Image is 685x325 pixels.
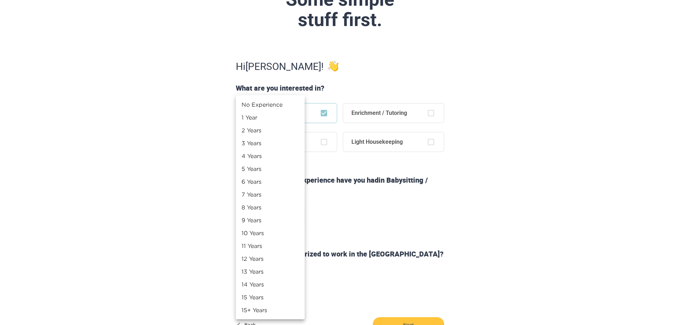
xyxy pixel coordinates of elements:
li: 3 Years [236,137,305,149]
li: 14 Years [236,278,305,291]
li: 11 Years [236,239,305,252]
li: 12 Years [236,252,305,265]
li: No Experience [236,98,305,111]
li: 2 Years [236,124,305,137]
li: 10 Years [236,227,305,239]
li: 15+ Years [236,304,305,316]
li: 13 Years [236,265,305,278]
li: 8 Years [236,201,305,214]
li: 5 Years [236,162,305,175]
li: 1 Year [236,111,305,124]
li: 4 Years [236,149,305,162]
li: 15 Years [236,291,305,304]
li: 6 Years [236,175,305,188]
li: 7 Years [236,188,305,201]
li: 9 Years [236,214,305,227]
